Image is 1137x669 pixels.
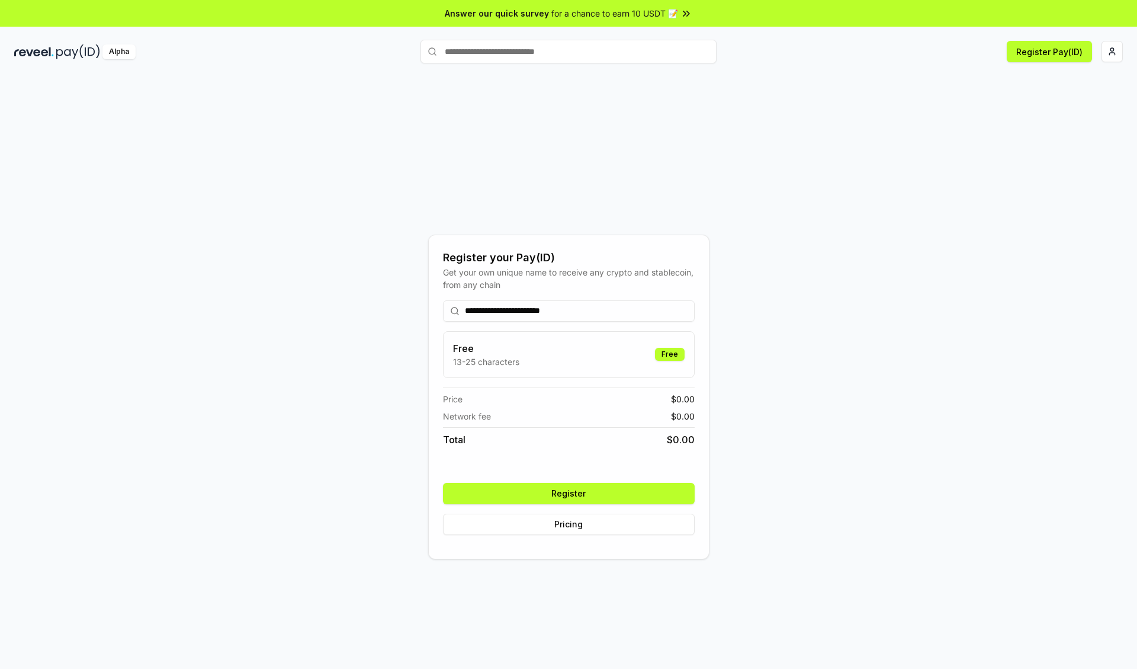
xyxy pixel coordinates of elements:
[443,410,491,422] span: Network fee
[443,266,695,291] div: Get your own unique name to receive any crypto and stablecoin, from any chain
[443,249,695,266] div: Register your Pay(ID)
[1007,41,1092,62] button: Register Pay(ID)
[453,356,519,368] p: 13-25 characters
[102,44,136,59] div: Alpha
[667,433,695,447] span: $ 0.00
[671,410,695,422] span: $ 0.00
[551,7,678,20] span: for a chance to earn 10 USDT 📝
[443,483,695,504] button: Register
[671,393,695,405] span: $ 0.00
[445,7,549,20] span: Answer our quick survey
[443,433,465,447] span: Total
[56,44,100,59] img: pay_id
[655,348,685,361] div: Free
[443,514,695,535] button: Pricing
[14,44,54,59] img: reveel_dark
[453,341,519,356] h3: Free
[443,393,462,405] span: Price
